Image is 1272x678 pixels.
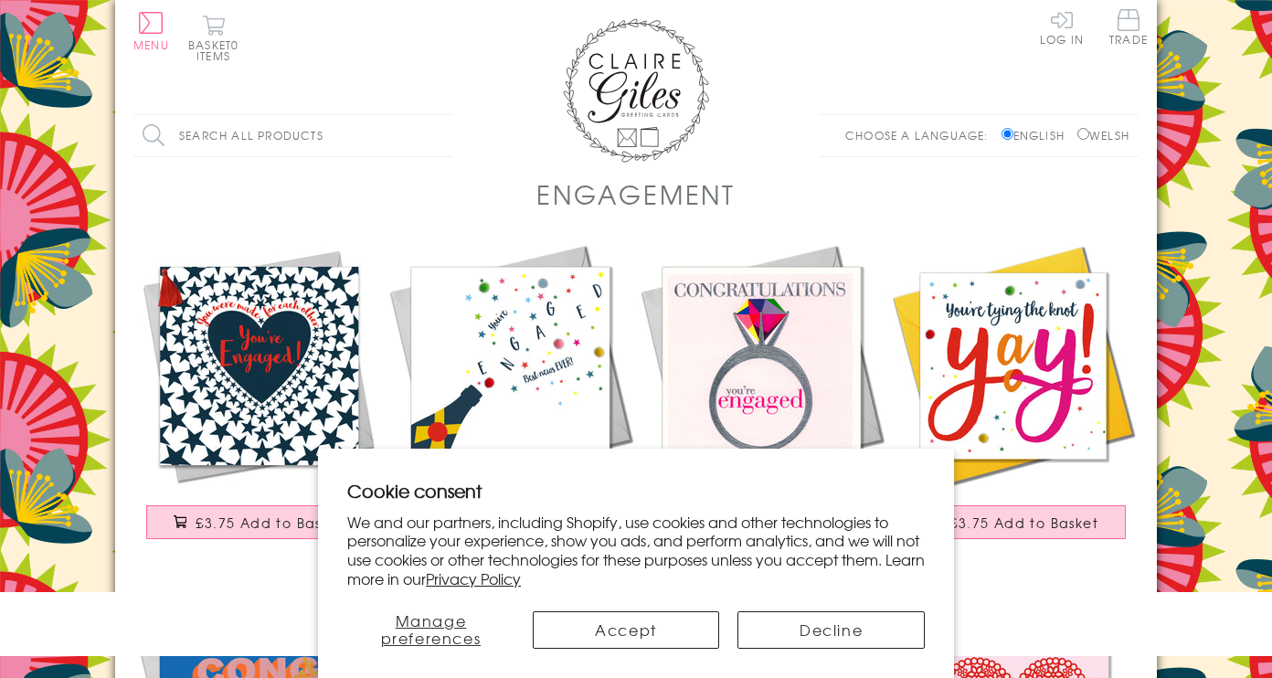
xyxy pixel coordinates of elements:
[1002,128,1013,140] input: English
[536,175,736,213] h1: Engagement
[188,15,238,61] button: Basket0 items
[949,514,1098,532] span: £3.75 Add to Basket
[196,37,238,64] span: 0 items
[1077,127,1129,143] label: Welsh
[133,240,385,492] img: Engagement Card, Heart in Stars, Wedding, Embellished with a colourful tassel
[347,478,925,503] h2: Cookie consent
[737,611,925,649] button: Decline
[347,611,514,649] button: Manage preferences
[636,240,887,492] img: Wedding Card, Ring, Congratulations you're Engaged, Embossed and Foiled text
[426,567,521,589] a: Privacy Policy
[347,513,925,588] p: We and our partners, including Shopify, use cookies and other technologies to personalize your ex...
[1109,9,1148,48] a: Trade
[845,127,998,143] p: Choose a language:
[887,240,1139,557] a: Wedding Engagement Card, Tying the Knot Yay! Embellished with colourful pompoms £3.75 Add to Basket
[1002,127,1074,143] label: English
[900,505,1127,539] button: £3.75 Add to Basket
[196,514,344,532] span: £3.75 Add to Basket
[533,611,720,649] button: Accept
[636,240,887,557] a: Wedding Card, Ring, Congratulations you're Engaged, Embossed and Foiled text £3.50 Add to Basket
[563,18,709,163] img: Claire Giles Greetings Cards
[1077,128,1089,140] input: Welsh
[381,609,482,649] span: Manage preferences
[133,37,169,53] span: Menu
[133,115,453,156] input: Search all products
[385,240,636,557] a: Wedding Card, Pop! You're Engaged Best News, Embellished with colourful pompoms £3.75 Add to Basket
[435,115,453,156] input: Search
[1040,9,1084,45] a: Log In
[1109,9,1148,45] span: Trade
[385,240,636,492] img: Wedding Card, Pop! You're Engaged Best News, Embellished with colourful pompoms
[133,12,169,50] button: Menu
[146,505,373,539] button: £3.75 Add to Basket
[887,240,1139,492] img: Wedding Engagement Card, Tying the Knot Yay! Embellished with colourful pompoms
[133,240,385,557] a: Engagement Card, Heart in Stars, Wedding, Embellished with a colourful tassel £3.75 Add to Basket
